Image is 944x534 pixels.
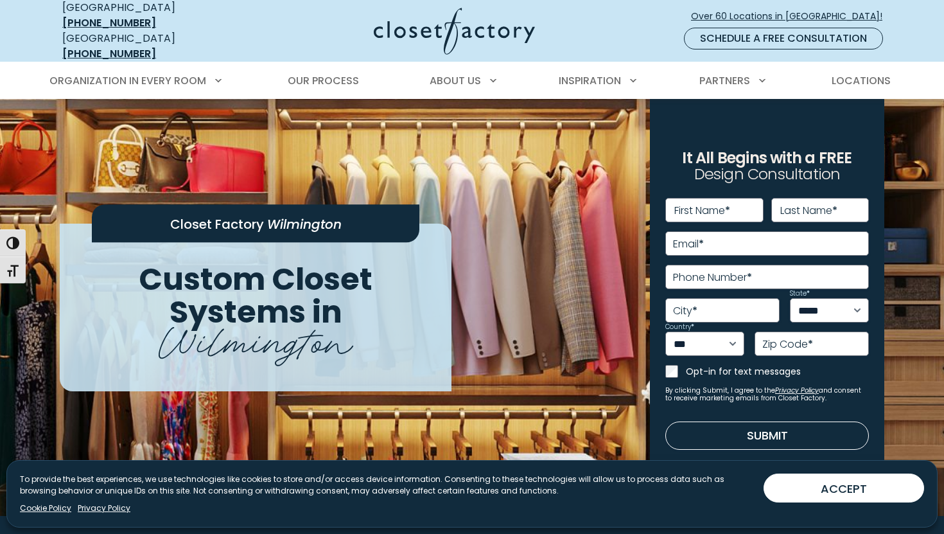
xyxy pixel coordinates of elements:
[49,73,206,88] span: Organization in Every Room
[430,73,481,88] span: About Us
[690,5,893,28] a: Over 60 Locations in [GEOGRAPHIC_DATA]!
[674,206,730,216] label: First Name
[159,309,353,368] span: Wilmington
[665,324,694,330] label: Country
[790,290,810,297] label: State
[832,73,891,88] span: Locations
[780,206,837,216] label: Last Name
[673,272,752,283] label: Phone Number
[62,46,156,61] a: [PHONE_NUMBER]
[682,147,852,168] span: It All Begins with a FREE
[374,8,535,55] img: Closet Factory Logo
[665,422,869,450] button: Submit
[764,474,924,503] button: ACCEPT
[665,387,869,402] small: By clicking Submit, I agree to the and consent to receive marketing emails from Closet Factory.
[762,339,813,350] label: Zip Code
[684,28,883,49] a: Schedule a Free Consultation
[673,306,697,316] label: City
[288,73,359,88] span: Our Process
[686,365,869,378] label: Opt-in for text messages
[699,73,750,88] span: Partners
[62,15,156,30] a: [PHONE_NUMBER]
[673,239,704,249] label: Email
[691,10,893,23] span: Over 60 Locations in [GEOGRAPHIC_DATA]!
[170,215,264,233] span: Closet Factory
[20,503,71,514] a: Cookie Policy
[40,63,904,99] nav: Primary Menu
[78,503,130,514] a: Privacy Policy
[20,474,753,497] p: To provide the best experiences, we use technologies like cookies to store and/or access device i...
[139,258,372,334] span: Custom Closet Systems in
[694,164,841,185] span: Design Consultation
[559,73,621,88] span: Inspiration
[62,31,249,62] div: [GEOGRAPHIC_DATA]
[775,386,819,395] a: Privacy Policy
[267,215,342,233] span: Wilmington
